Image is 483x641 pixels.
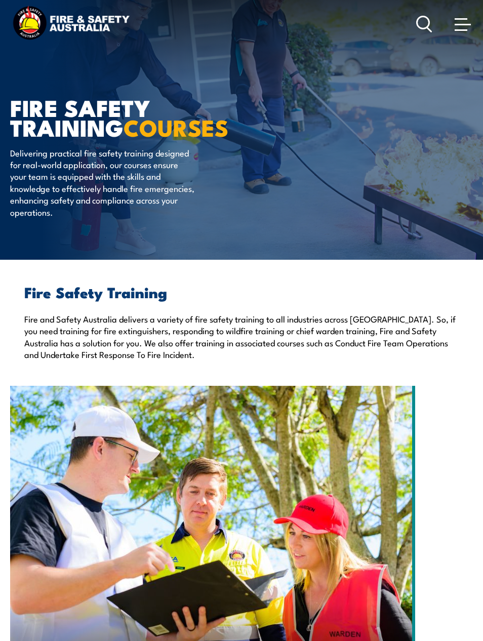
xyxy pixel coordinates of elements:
[24,285,459,298] h2: Fire Safety Training
[24,313,459,360] p: Fire and Safety Australia delivers a variety of fire safety training to all industries across [GE...
[124,109,228,144] strong: COURSES
[10,97,260,137] h1: FIRE SAFETY TRAINING
[10,147,195,218] p: Delivering practical fire safety training designed for real-world application, our courses ensure...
